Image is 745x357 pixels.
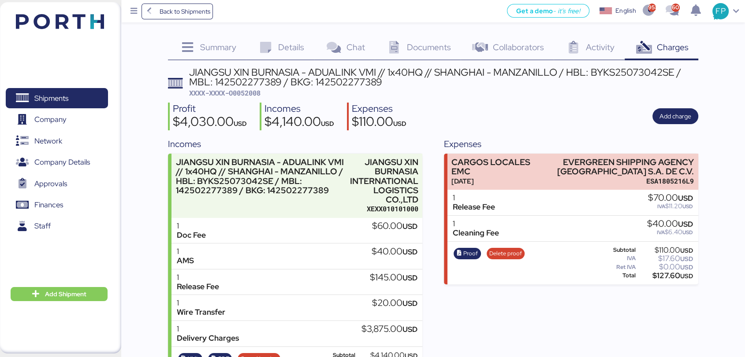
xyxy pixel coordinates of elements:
[142,4,213,19] a: Back to Shipments
[657,203,665,210] span: IVA
[393,119,406,128] span: USD
[127,4,142,19] button: Menu
[234,119,247,128] span: USD
[189,67,698,87] div: JIANGSU XIN BURNASIA - ADUALINK VMI // 1x40HQ // SHANGHAI - MANZANILLO / HBL: BYKS25073042SE / MB...
[361,324,417,334] div: $3,875.00
[451,158,544,176] div: CARGOS LOCALES EMC
[402,221,417,231] span: USD
[177,273,219,282] div: 1
[371,247,417,257] div: $40.00
[586,41,615,53] span: Activity
[6,152,108,173] a: Company Details
[34,92,68,105] span: Shipments
[659,111,691,121] span: Add charge
[678,219,693,229] span: USD
[177,334,239,343] div: Delivery Charges
[278,41,304,53] span: Details
[189,88,261,97] span: XXXX-XXXX-O0052008
[200,41,236,53] span: Summary
[682,203,693,210] span: USD
[321,119,334,128] span: USD
[177,298,225,308] div: 1
[493,41,544,53] span: Collaborators
[6,88,108,108] a: Shipments
[657,229,665,236] span: IVA
[159,6,210,17] span: Back to Shipments
[177,256,194,265] div: AMS
[168,137,422,151] div: Incomes
[637,255,693,262] div: $17.60
[715,5,725,17] span: FP
[548,177,694,186] div: ESA1805216L9
[177,324,239,334] div: 1
[453,219,499,228] div: 1
[463,249,478,258] span: Proof
[680,255,693,263] span: USD
[444,137,698,151] div: Expenses
[407,41,451,53] span: Documents
[647,229,693,236] div: $6.40
[177,247,194,256] div: 1
[487,248,525,259] button: Delete proof
[350,204,418,213] div: XEXX010101000
[647,219,693,229] div: $40.00
[615,6,636,15] div: English
[637,272,693,279] div: $127.60
[598,264,636,270] div: Ret IVA
[598,247,636,253] div: Subtotal
[6,216,108,236] a: Staff
[264,103,334,115] div: Incomes
[637,247,693,254] div: $110.00
[6,195,108,215] a: Finances
[680,263,693,271] span: USD
[637,264,693,270] div: $0.00
[652,108,698,124] button: Add charge
[350,158,418,204] div: JIANGSU XIN BURNASIA INTERNATIONAL LOGISTICS CO.,LTD
[173,103,247,115] div: Profit
[451,177,544,186] div: [DATE]
[352,115,406,130] div: $110.00
[6,131,108,151] a: Network
[678,193,693,203] span: USD
[682,229,693,236] span: USD
[177,221,206,231] div: 1
[656,41,688,53] span: Charges
[369,273,417,283] div: $145.00
[34,113,67,126] span: Company
[11,287,108,301] button: Add Shipment
[598,272,636,279] div: Total
[372,298,417,308] div: $20.00
[346,41,365,53] span: Chat
[352,103,406,115] div: Expenses
[648,193,693,203] div: $70.00
[45,289,86,299] span: Add Shipment
[177,231,206,240] div: Doc Fee
[402,273,417,283] span: USD
[680,272,693,280] span: USD
[680,247,693,254] span: USD
[173,115,247,130] div: $4,030.00
[6,173,108,194] a: Approvals
[402,324,417,334] span: USD
[177,282,219,291] div: Release Fee
[264,115,334,130] div: $4,140.00
[402,247,417,257] span: USD
[34,156,90,169] span: Company Details
[453,202,495,212] div: Release Fee
[598,255,636,261] div: IVA
[176,158,346,195] div: JIANGSU XIN BURNASIA - ADUALINK VMI // 1x40HQ // SHANGHAI - MANZANILLO / HBL: BYKS25073042SE / MB...
[34,199,63,211] span: Finances
[6,110,108,130] a: Company
[548,158,694,176] div: EVERGREEN SHIPPING AGENCY [GEOGRAPHIC_DATA] S.A. DE C.V.
[177,308,225,317] div: Wire Transfer
[34,135,62,147] span: Network
[402,298,417,308] span: USD
[34,177,67,190] span: Approvals
[453,228,499,238] div: Cleaning Fee
[453,193,495,202] div: 1
[489,249,522,258] span: Delete proof
[454,248,481,259] button: Proof
[648,203,693,210] div: $11.20
[34,220,51,232] span: Staff
[372,221,417,231] div: $60.00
